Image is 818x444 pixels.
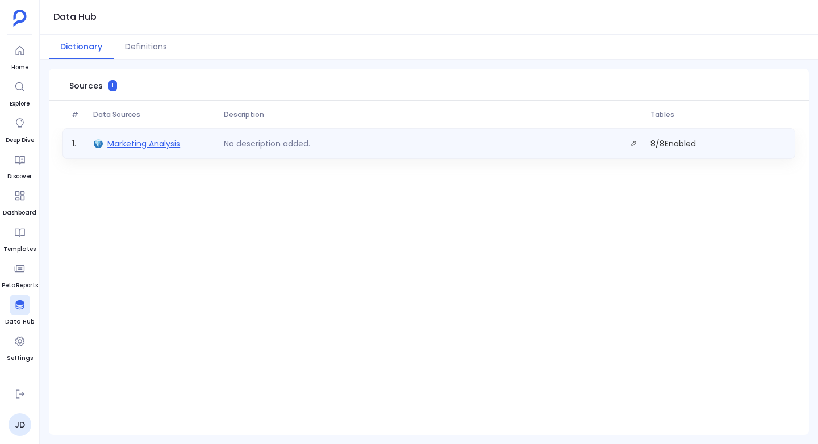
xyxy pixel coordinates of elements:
[2,258,38,290] a: PetaReports
[10,99,30,108] span: Explore
[3,222,36,254] a: Templates
[7,172,32,181] span: Discover
[108,80,117,91] span: 1
[68,136,89,152] span: 1 .
[49,35,114,59] button: Dictionary
[114,35,178,59] button: Definitions
[5,295,34,326] a: Data Hub
[646,136,790,152] span: 8 / 8 Enabled
[2,281,38,290] span: PetaReports
[3,186,36,217] a: Dashboard
[10,77,30,108] a: Explore
[7,354,33,363] span: Settings
[13,10,27,27] img: petavue logo
[7,149,32,181] a: Discover
[107,138,180,149] span: Marketing Analysis
[6,113,34,145] a: Deep Dive
[3,245,36,254] span: Templates
[9,413,31,436] a: JD
[646,110,791,119] span: Tables
[53,9,97,25] h1: Data Hub
[5,317,34,326] span: Data Hub
[10,63,30,72] span: Home
[625,136,641,152] button: Edit description.
[6,136,34,145] span: Deep Dive
[89,110,219,119] span: Data Sources
[7,331,33,363] a: Settings
[219,138,315,149] p: No description added.
[67,110,89,119] span: #
[10,40,30,72] a: Home
[219,110,646,119] span: Description
[3,208,36,217] span: Dashboard
[69,80,103,91] span: Sources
